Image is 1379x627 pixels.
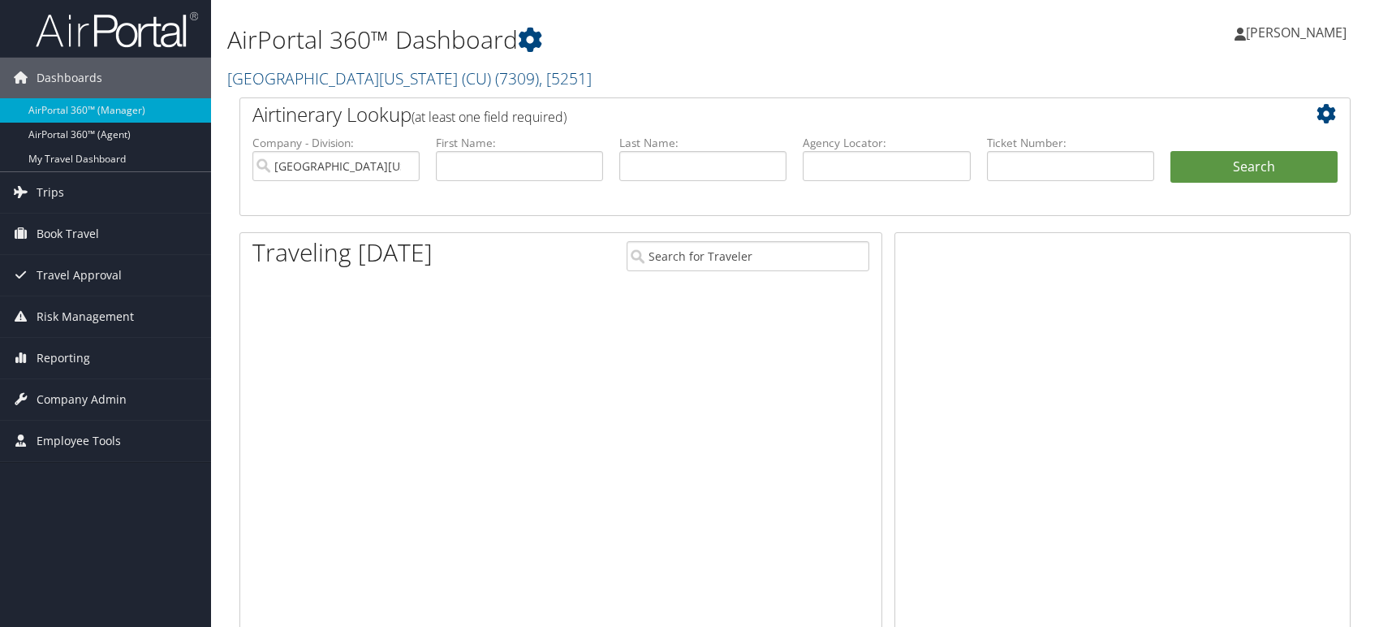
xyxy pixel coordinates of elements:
span: Book Travel [37,214,99,254]
span: Travel Approval [37,255,122,296]
span: [PERSON_NAME] [1246,24,1347,41]
img: airportal-logo.png [36,11,198,49]
span: ( 7309 ) [495,67,539,89]
label: First Name: [436,135,603,151]
span: (at least one field required) [412,108,567,126]
label: Ticket Number: [987,135,1154,151]
span: Dashboards [37,58,102,98]
a: [GEOGRAPHIC_DATA][US_STATE] (CU) [227,67,592,89]
label: Agency Locator: [803,135,970,151]
button: Search [1170,151,1338,184]
span: Employee Tools [37,421,121,461]
h1: Traveling [DATE] [252,236,433,270]
span: Risk Management [37,296,134,337]
label: Last Name: [619,135,786,151]
a: [PERSON_NAME] [1235,8,1363,57]
label: Company - Division: [252,135,420,151]
span: Trips [37,172,64,213]
h2: Airtinerary Lookup [252,101,1245,128]
h1: AirPortal 360™ Dashboard [227,23,985,57]
input: Search for Traveler [627,241,869,271]
span: Company Admin [37,379,127,420]
span: Reporting [37,338,90,378]
span: , [ 5251 ] [539,67,592,89]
